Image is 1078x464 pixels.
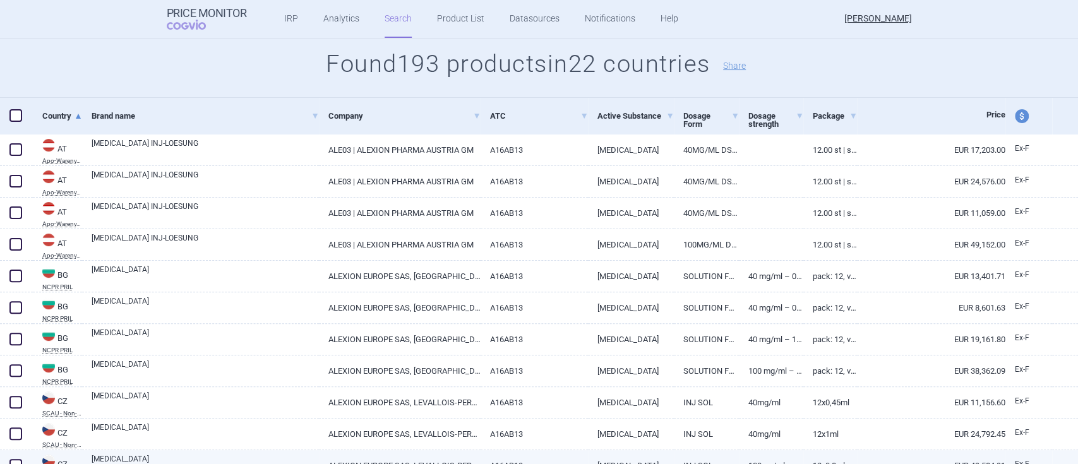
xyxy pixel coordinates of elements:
[481,261,588,292] a: A16AB13
[319,229,481,260] a: ALE03 | ALEXION PHARMA AUSTRIA GM
[33,359,82,385] a: BGBGNCPR PRIL
[33,264,82,290] a: BGBGNCPR PRIL
[588,198,674,229] a: [MEDICAL_DATA]
[857,134,1005,165] a: EUR 17,203.00
[42,189,82,196] abbr: Apo-Warenv.III — Apothekerverlag Warenverzeichnis. Online database developed by the Österreichisc...
[674,387,738,418] a: INJ SOL
[588,419,674,449] a: [MEDICAL_DATA]
[1005,171,1052,190] a: Ex-F
[748,100,803,140] a: Dosage strength
[857,324,1005,355] a: EUR 19,161.80
[803,355,857,386] a: Pack: 12, Vial
[1015,175,1029,184] span: Ex-factory price
[42,379,82,385] abbr: NCPR PRIL — National Council on Prices and Reimbursement of Medicinal Products, Bulgaria. Registe...
[92,264,319,287] a: [MEDICAL_DATA]
[42,284,82,290] abbr: NCPR PRIL — National Council on Prices and Reimbursement of Medicinal Products, Bulgaria. Registe...
[1015,428,1029,437] span: Ex-factory price
[857,261,1005,292] a: EUR 13,401.71
[481,229,588,260] a: A16AB13
[42,265,55,278] img: Bulgaria
[588,134,674,165] a: [MEDICAL_DATA]
[1005,424,1052,443] a: Ex-F
[42,158,82,164] abbr: Apo-Warenv.III — Apothekerverlag Warenverzeichnis. Online database developed by the Österreichisc...
[42,100,82,131] a: Country
[674,324,738,355] a: SOLUTION FOR INJECTION
[857,387,1005,418] a: EUR 11,156.60
[597,100,674,131] a: Active Substance
[319,261,481,292] a: ALEXION EUROPE SAS, [GEOGRAPHIC_DATA]
[1015,207,1029,216] span: Ex-factory price
[33,201,82,227] a: ATATApo-Warenv.III
[481,324,588,355] a: A16AB13
[33,232,82,259] a: ATATApo-Warenv.III
[674,292,738,323] a: SOLUTION FOR INJECTION
[1005,297,1052,316] a: Ex-F
[92,169,319,192] a: [MEDICAL_DATA] INJ-LOESUNG
[674,134,738,165] a: 40MG/ML DSTFL 0,7ML
[739,261,803,292] a: 40 mg/ml – 0.7 ml, -
[42,297,55,309] img: Bulgaria
[92,327,319,350] a: [MEDICAL_DATA]
[857,355,1005,386] a: EUR 38,362.09
[588,387,674,418] a: [MEDICAL_DATA]
[319,387,481,418] a: ALEXION EUROPE SAS, LEVALLOIS-PERRET
[674,229,738,260] a: 100MG/ML DSTFL 0,8ML
[739,355,803,386] a: 100 mg/ml – 0.8 ml, -
[92,359,319,381] a: [MEDICAL_DATA]
[674,355,738,386] a: SOLUTION FOR INJECTION
[33,327,82,354] a: BGBGNCPR PRIL
[319,166,481,197] a: ALE03 | ALEXION PHARMA AUSTRIA GM
[1005,360,1052,379] a: Ex-F
[739,324,803,355] a: 40 mg/ml – 1.0 ml, -
[1015,144,1029,153] span: Ex-factory price
[481,419,588,449] a: A16AB13
[42,360,55,372] img: Bulgaria
[42,316,82,322] abbr: NCPR PRIL — National Council on Prices and Reimbursement of Medicinal Products, Bulgaria. Registe...
[1005,329,1052,348] a: Ex-F
[1005,234,1052,253] a: Ex-F
[42,410,82,417] abbr: SCAU - Non-reimbursed medicinal products — List of non-reimbursed medicinal products published by...
[92,138,319,160] a: [MEDICAL_DATA] INJ-LOESUNG
[167,7,247,20] strong: Price Monitor
[803,229,857,260] a: 12.00 ST | Stück
[92,390,319,413] a: [MEDICAL_DATA]
[319,198,481,229] a: ALE03 | ALEXION PHARMA AUSTRIA GM
[42,253,82,259] abbr: Apo-Warenv.III — Apothekerverlag Warenverzeichnis. Online database developed by the Österreichisc...
[319,292,481,323] a: ALEXION EUROPE SAS, [GEOGRAPHIC_DATA]
[1015,365,1029,374] span: Ex-factory price
[803,134,857,165] a: 12.00 ST | Stück
[803,198,857,229] a: 12.00 ST | Stück
[42,391,55,404] img: Czech Republic
[674,166,738,197] a: 40MG/ML DSTFL 1ML
[42,347,82,354] abbr: NCPR PRIL — National Council on Prices and Reimbursement of Medicinal Products, Bulgaria. Registe...
[42,234,55,246] img: Austria
[739,387,803,418] a: 40MG/ML
[857,292,1005,323] a: EUR 8,601.63
[42,221,82,227] abbr: Apo-Warenv.III — Apothekerverlag Warenverzeichnis. Online database developed by the Österreichisc...
[1005,140,1052,158] a: Ex-F
[1005,203,1052,222] a: Ex-F
[481,166,588,197] a: A16AB13
[857,198,1005,229] a: EUR 11,059.00
[803,324,857,355] a: Pack: 12, Vial
[167,20,224,30] span: COGVIO
[319,355,481,386] a: ALEXION EUROPE SAS, [GEOGRAPHIC_DATA]
[588,229,674,260] a: [MEDICAL_DATA]
[92,201,319,223] a: [MEDICAL_DATA] INJ-LOESUNG
[1015,396,1029,405] span: Ex-factory price
[167,7,247,31] a: Price MonitorCOGVIO
[588,166,674,197] a: [MEDICAL_DATA]
[42,170,55,183] img: Austria
[739,419,803,449] a: 40MG/ML
[674,198,738,229] a: 40MG/ML DSTFL 0,45ML
[481,387,588,418] a: A16AB13
[803,387,857,418] a: 12X0,45ML
[319,134,481,165] a: ALE03 | ALEXION PHARMA AUSTRIA GM
[857,419,1005,449] a: EUR 24,792.45
[857,166,1005,197] a: EUR 24,576.00
[1015,270,1029,279] span: Ex-factory price
[1005,392,1052,411] a: Ex-F
[739,292,803,323] a: 40 mg/ml – 0.45 ml, -
[33,169,82,196] a: ATATApo-Warenv.III
[92,232,319,255] a: [MEDICAL_DATA] INJ-LOESUNG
